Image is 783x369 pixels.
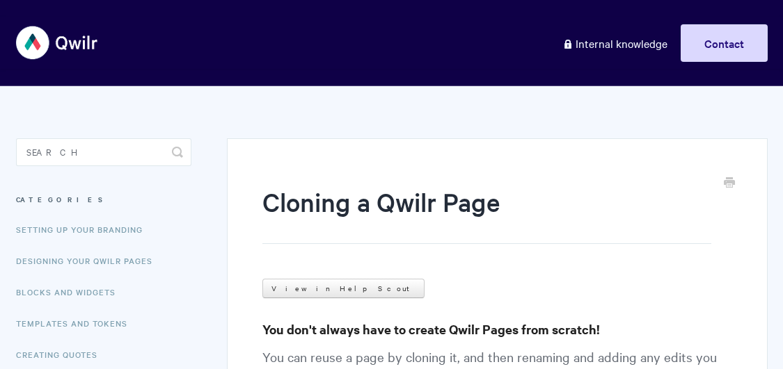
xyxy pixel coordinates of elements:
[16,187,192,212] h3: Categories
[681,24,768,62] a: Contact
[262,279,425,298] a: View in Help Scout
[262,184,711,244] h1: Cloning a Qwilr Page
[16,17,99,69] img: Qwilr Help Center
[16,278,126,306] a: Blocks and Widgets
[16,138,192,166] input: Search
[262,320,731,339] h3: You don't always have to create Qwilr Pages from scratch!
[16,341,108,368] a: Creating Quotes
[552,24,678,62] a: Internal knowledge
[16,215,153,243] a: Setting up your Branding
[16,247,163,274] a: Designing Your Qwilr Pages
[16,309,138,337] a: Templates and Tokens
[724,176,735,191] a: Print this Article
